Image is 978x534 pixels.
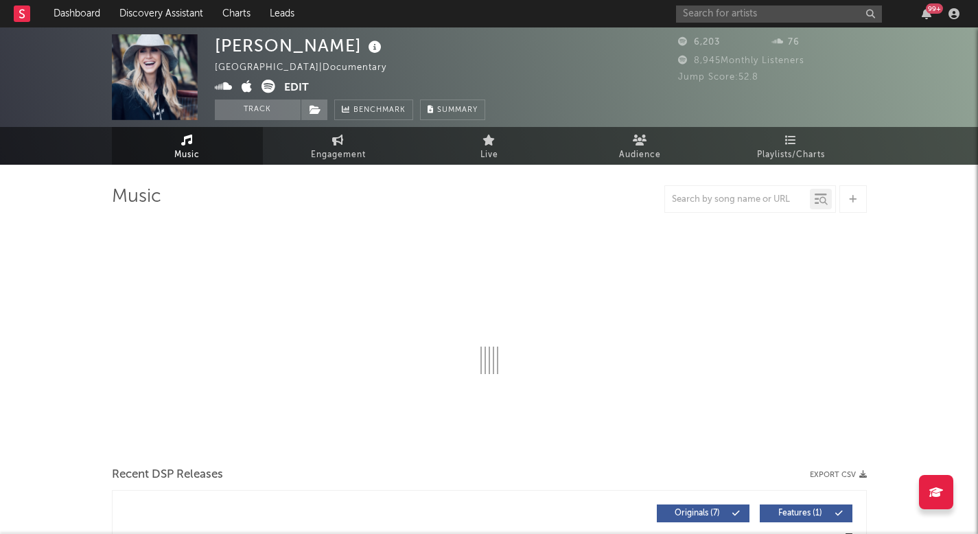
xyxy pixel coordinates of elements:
[757,147,825,163] span: Playlists/Charts
[437,106,478,114] span: Summary
[716,127,867,165] a: Playlists/Charts
[112,127,263,165] a: Music
[420,100,485,120] button: Summary
[678,38,720,47] span: 6,203
[174,147,200,163] span: Music
[665,194,810,205] input: Search by song name or URL
[657,504,749,522] button: Originals(7)
[666,509,729,518] span: Originals ( 7 )
[353,102,406,119] span: Benchmark
[311,147,366,163] span: Engagement
[678,56,804,65] span: 8,945 Monthly Listeners
[619,147,661,163] span: Audience
[760,504,852,522] button: Features(1)
[926,3,943,14] div: 99 +
[284,80,309,97] button: Edit
[565,127,716,165] a: Audience
[769,509,832,518] span: Features ( 1 )
[112,467,223,483] span: Recent DSP Releases
[676,5,882,23] input: Search for artists
[215,100,301,120] button: Track
[334,100,413,120] a: Benchmark
[215,34,385,57] div: [PERSON_NAME]
[263,127,414,165] a: Engagement
[772,38,800,47] span: 76
[215,60,402,76] div: [GEOGRAPHIC_DATA] | Documentary
[414,127,565,165] a: Live
[810,471,867,479] button: Export CSV
[922,8,931,19] button: 99+
[678,73,758,82] span: Jump Score: 52.8
[480,147,498,163] span: Live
